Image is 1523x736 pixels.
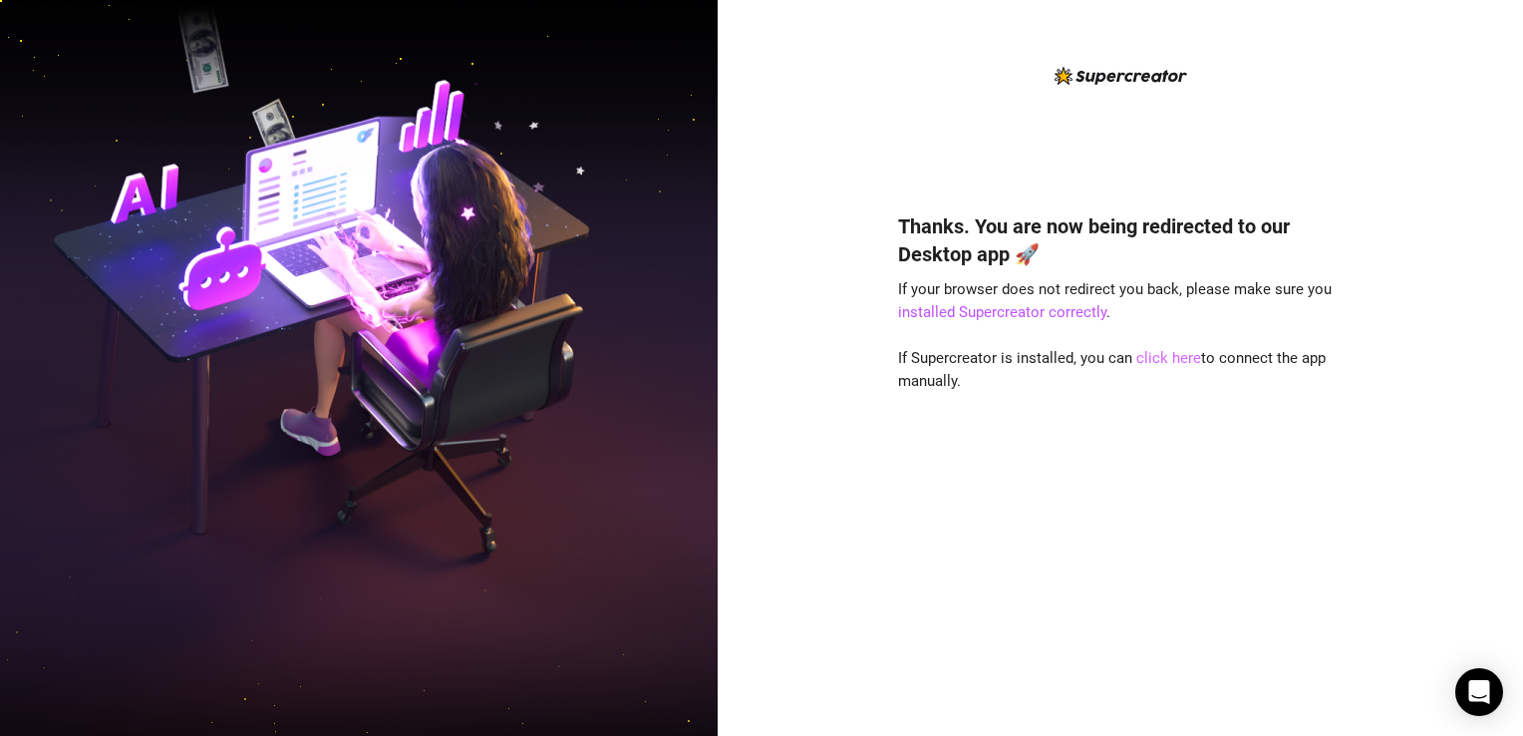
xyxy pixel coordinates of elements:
[1136,349,1201,367] a: click here
[1455,668,1503,716] div: Open Intercom Messenger
[898,280,1332,322] span: If your browser does not redirect you back, please make sure you .
[898,303,1106,321] a: installed Supercreator correctly
[898,212,1343,268] h4: Thanks. You are now being redirected to our Desktop app 🚀
[898,349,1326,391] span: If Supercreator is installed, you can to connect the app manually.
[1055,67,1187,85] img: logo-BBDzfeDw.svg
